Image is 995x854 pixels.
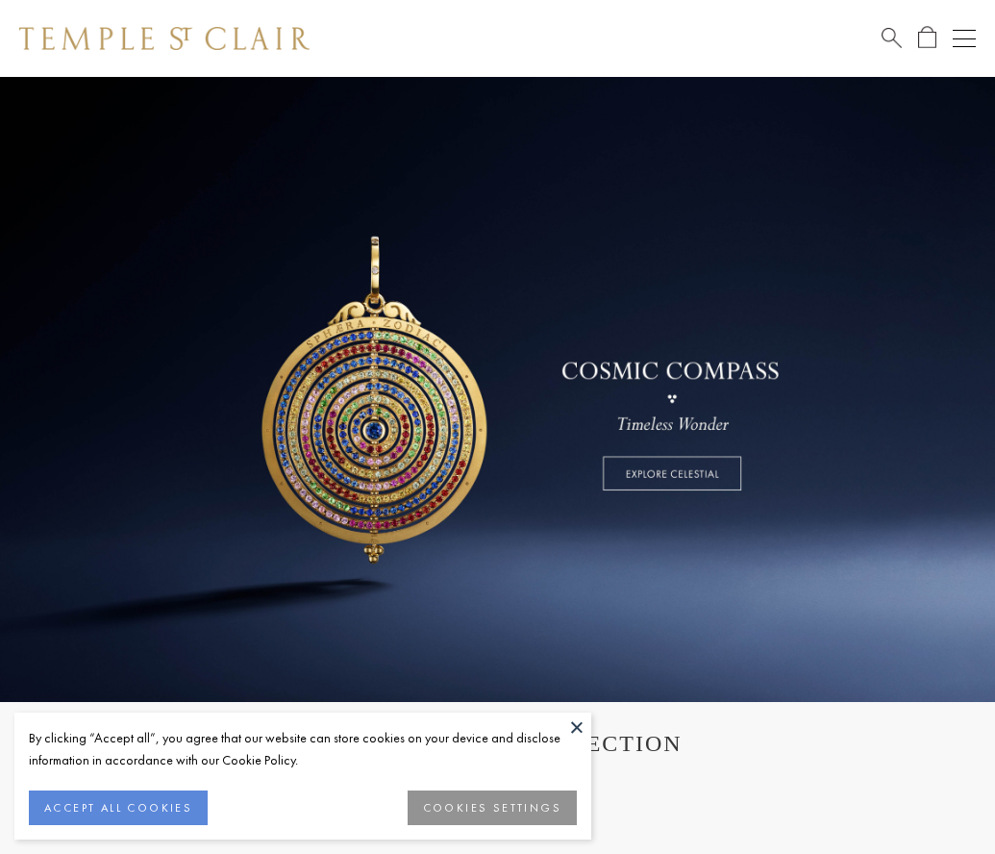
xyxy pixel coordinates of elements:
a: Search [882,26,902,50]
div: By clicking “Accept all”, you agree that our website can store cookies on your device and disclos... [29,727,577,771]
img: Temple St. Clair [19,27,310,50]
button: Open navigation [953,27,976,50]
button: COOKIES SETTINGS [408,791,577,825]
a: Open Shopping Bag [918,26,936,50]
button: ACCEPT ALL COOKIES [29,791,208,825]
